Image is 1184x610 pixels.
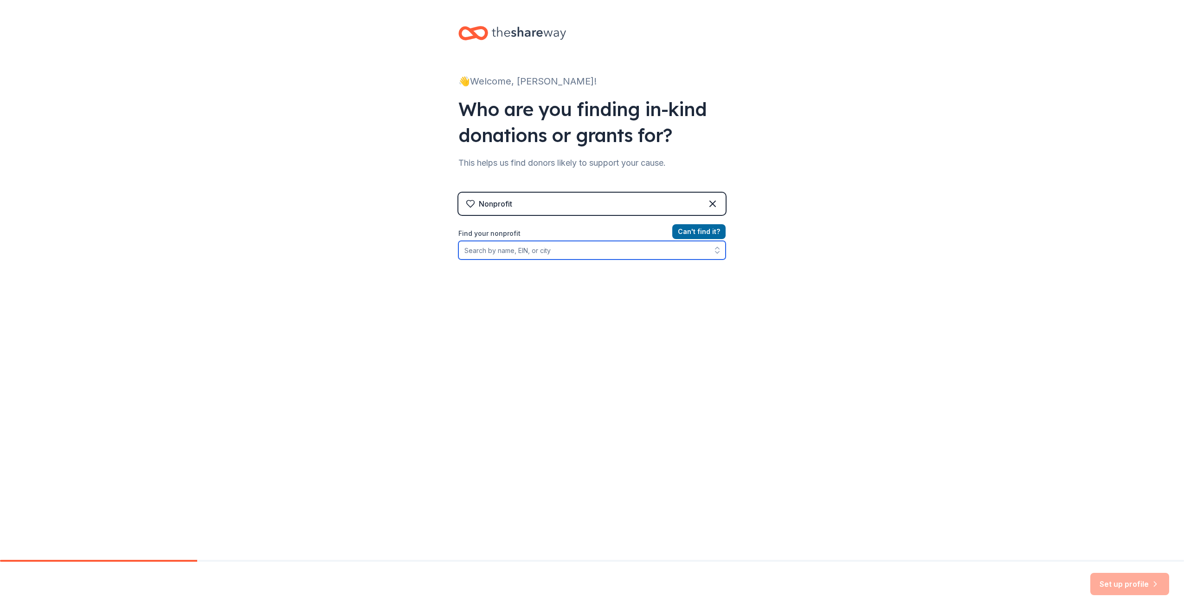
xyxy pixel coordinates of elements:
div: This helps us find donors likely to support your cause. [458,156,726,170]
div: 👋 Welcome, [PERSON_NAME]! [458,74,726,89]
input: Search by name, EIN, or city [458,241,726,260]
button: Can't find it? [672,224,726,239]
div: Nonprofit [479,198,512,209]
label: Find your nonprofit [458,228,726,239]
div: Who are you finding in-kind donations or grants for? [458,96,726,148]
